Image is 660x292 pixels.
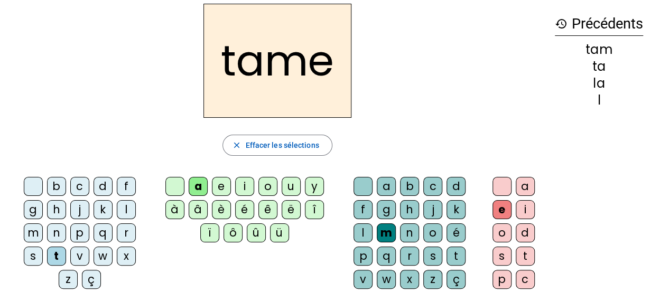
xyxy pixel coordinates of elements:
div: m [24,223,43,242]
div: ô [224,223,243,242]
div: o [258,177,277,196]
div: i [235,177,254,196]
div: à [165,200,184,219]
div: d [447,177,466,196]
div: c [70,177,89,196]
div: a [377,177,396,196]
div: r [400,247,419,266]
div: t [516,247,535,266]
div: z [423,270,442,289]
div: ï [200,223,219,242]
div: o [423,223,442,242]
div: q [377,247,396,266]
div: é [447,223,466,242]
div: f [117,177,136,196]
div: î [305,200,324,219]
div: n [400,223,419,242]
div: s [423,247,442,266]
div: g [24,200,43,219]
div: t [47,247,66,266]
div: f [354,200,373,219]
div: b [400,177,419,196]
div: ê [258,200,277,219]
div: d [94,177,113,196]
div: d [516,223,535,242]
div: h [47,200,66,219]
div: ç [82,270,101,289]
div: w [94,247,113,266]
div: ü [270,223,289,242]
div: p [492,270,512,289]
div: r [117,223,136,242]
span: Effacer les sélections [245,139,319,152]
div: j [70,200,89,219]
div: ç [447,270,466,289]
div: o [492,223,512,242]
div: e [212,177,231,196]
div: g [377,200,396,219]
div: û [247,223,266,242]
div: z [59,270,78,289]
div: la [555,77,643,90]
div: v [70,247,89,266]
div: e [492,200,512,219]
div: q [94,223,113,242]
div: é [235,200,254,219]
div: v [354,270,373,289]
div: tam [555,43,643,56]
h3: Précédents [555,12,643,36]
div: b [47,177,66,196]
div: x [400,270,419,289]
div: c [423,177,442,196]
div: â [189,200,208,219]
div: j [423,200,442,219]
div: k [94,200,113,219]
div: t [447,247,466,266]
div: x [117,247,136,266]
div: i [516,200,535,219]
div: h [400,200,419,219]
div: m [377,223,396,242]
div: l [354,223,373,242]
div: l [555,94,643,107]
div: è [212,200,231,219]
div: ë [282,200,301,219]
div: c [516,270,535,289]
div: w [377,270,396,289]
div: y [305,177,324,196]
div: a [516,177,535,196]
mat-icon: history [555,17,568,30]
div: p [354,247,373,266]
div: l [117,200,136,219]
button: Effacer les sélections [222,135,332,156]
div: s [492,247,512,266]
div: k [447,200,466,219]
div: u [282,177,301,196]
div: n [47,223,66,242]
div: ta [555,60,643,73]
div: p [70,223,89,242]
div: a [189,177,208,196]
h2: tame [203,4,351,118]
mat-icon: close [231,140,241,150]
div: s [24,247,43,266]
